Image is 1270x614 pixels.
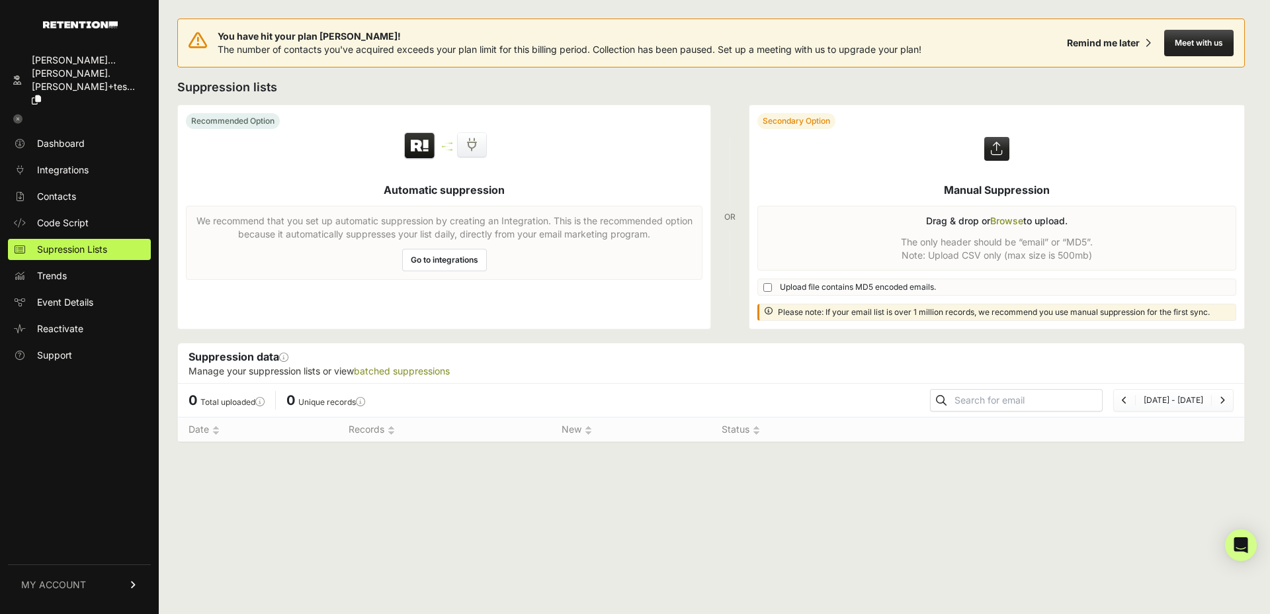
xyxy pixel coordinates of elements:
img: integration [442,146,452,148]
a: [PERSON_NAME]... [PERSON_NAME].[PERSON_NAME]+tes... [8,50,151,110]
a: batched suppressions [354,365,450,376]
a: Event Details [8,292,151,313]
img: integration [442,142,452,144]
a: Dashboard [8,133,151,154]
span: The number of contacts you've acquired exceeds your plan limit for this billing period. Collectio... [218,44,921,55]
th: Records [338,417,551,442]
span: Integrations [37,163,89,177]
button: Meet with us [1164,30,1234,56]
a: Supression Lists [8,239,151,260]
div: Recommended Option [186,113,280,129]
img: no_sort-eaf950dc5ab64cae54d48a5578032e96f70b2ecb7d747501f34c8f2db400fb66.gif [212,425,220,435]
div: OR [724,105,736,329]
span: Trends [37,269,67,283]
span: Supression Lists [37,243,107,256]
a: Support [8,345,151,366]
img: Retention [403,132,437,161]
div: Remind me later [1067,36,1140,50]
span: Event Details [37,296,93,309]
span: Code Script [37,216,89,230]
div: [PERSON_NAME]... [32,54,146,67]
span: 0 [286,392,295,408]
a: Go to integrations [402,249,487,271]
span: You have hit your plan [PERSON_NAME]! [218,30,921,43]
img: no_sort-eaf950dc5ab64cae54d48a5578032e96f70b2ecb7d747501f34c8f2db400fb66.gif [753,425,760,435]
p: We recommend that you set up automatic suppression by creating an Integration. This is the recomm... [194,214,694,241]
th: Status [711,417,818,442]
a: Reactivate [8,318,151,339]
a: Trends [8,265,151,286]
input: Search for email [952,391,1102,410]
span: Upload file contains MD5 encoded emails. [780,282,936,292]
span: Reactivate [37,322,83,335]
button: Remind me later [1062,31,1156,55]
nav: Page navigation [1113,389,1234,412]
img: Retention.com [43,21,118,28]
a: Previous [1122,395,1127,405]
a: MY ACCOUNT [8,564,151,605]
h2: Suppression lists [177,78,1245,97]
span: [PERSON_NAME].[PERSON_NAME]+tes... [32,67,135,92]
th: Date [178,417,338,442]
input: Upload file contains MD5 encoded emails. [763,283,772,292]
p: Manage your suppression lists or view [189,365,1234,378]
a: Code Script [8,212,151,234]
a: Next [1220,395,1225,405]
span: 0 [189,392,197,408]
li: [DATE] - [DATE] [1135,395,1211,406]
div: Suppression data [178,343,1244,383]
span: Support [37,349,72,362]
span: MY ACCOUNT [21,578,86,592]
a: Contacts [8,186,151,207]
h5: Automatic suppression [384,182,505,198]
img: no_sort-eaf950dc5ab64cae54d48a5578032e96f70b2ecb7d747501f34c8f2db400fb66.gif [388,425,395,435]
th: New [551,417,711,442]
label: Total uploaded [200,397,265,407]
img: integration [442,149,452,151]
label: Unique records [298,397,365,407]
span: Contacts [37,190,76,203]
img: no_sort-eaf950dc5ab64cae54d48a5578032e96f70b2ecb7d747501f34c8f2db400fb66.gif [585,425,592,435]
span: Dashboard [37,137,85,150]
a: Integrations [8,159,151,181]
div: Open Intercom Messenger [1225,529,1257,561]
